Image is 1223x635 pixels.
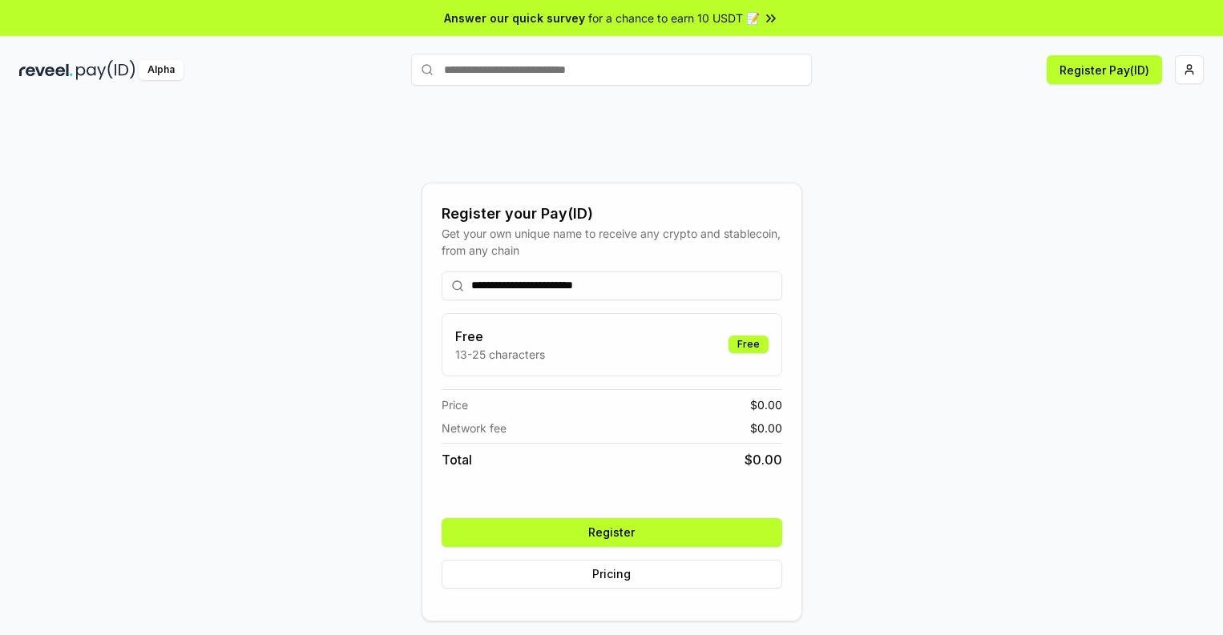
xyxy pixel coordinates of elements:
[1047,55,1162,84] button: Register Pay(ID)
[455,346,545,363] p: 13-25 characters
[750,396,782,413] span: $ 0.00
[19,60,73,80] img: reveel_dark
[442,518,782,547] button: Register
[76,60,135,80] img: pay_id
[745,450,782,469] span: $ 0.00
[729,336,769,353] div: Free
[442,450,472,469] span: Total
[139,60,184,80] div: Alpha
[750,420,782,436] span: $ 0.00
[442,203,782,225] div: Register your Pay(ID)
[588,10,760,26] span: for a chance to earn 10 USDT 📝
[442,396,468,413] span: Price
[442,420,507,436] span: Network fee
[442,560,782,589] button: Pricing
[455,327,545,346] h3: Free
[444,10,585,26] span: Answer our quick survey
[442,225,782,259] div: Get your own unique name to receive any crypto and stablecoin, from any chain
